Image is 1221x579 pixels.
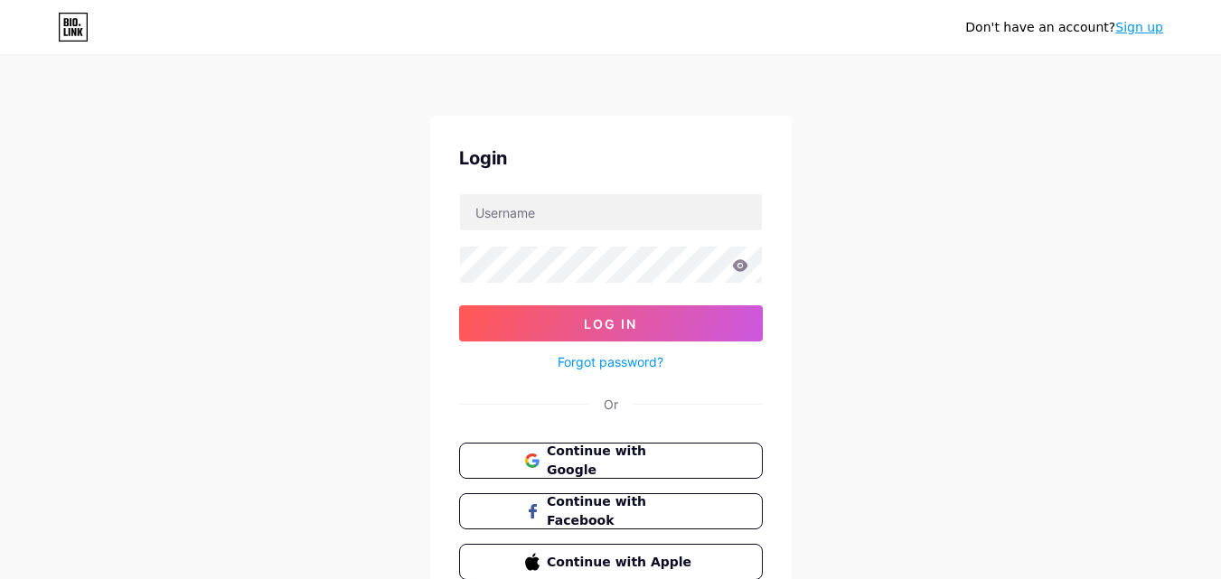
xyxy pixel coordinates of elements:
[460,194,762,230] input: Username
[584,316,637,332] span: Log In
[547,553,696,572] span: Continue with Apple
[558,352,663,371] a: Forgot password?
[965,18,1163,37] div: Don't have an account?
[604,395,618,414] div: Or
[459,145,763,172] div: Login
[459,493,763,529] button: Continue with Facebook
[1115,20,1163,34] a: Sign up
[547,442,696,480] span: Continue with Google
[459,305,763,341] button: Log In
[547,492,696,530] span: Continue with Facebook
[459,443,763,479] button: Continue with Google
